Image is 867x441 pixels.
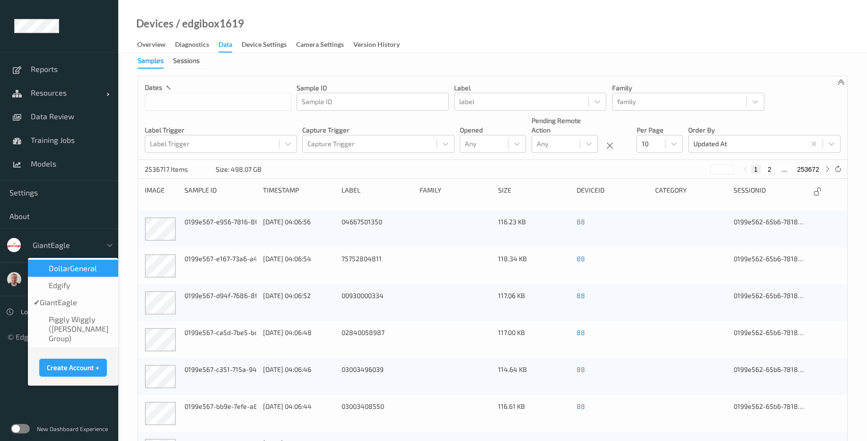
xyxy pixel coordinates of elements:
[263,365,335,374] div: [DATE] 04:06:46
[342,365,413,388] div: 03003496039
[173,56,209,64] a: Sessions
[184,217,256,227] div: 0199e567-e956-7816-8f73-011c2f4c1da4
[765,165,774,174] button: 2
[136,19,174,28] a: Devices
[242,38,296,52] a: Device Settings
[420,185,491,197] div: family
[688,125,841,135] p: Order By
[577,365,585,373] a: 88
[577,218,585,226] a: 88
[184,402,256,411] div: 0199e567-bb9e-7efe-a8ce-1278336c70a8
[734,365,806,388] div: 0199e562-65b6-7818-a665-95cdcf992c20
[342,291,413,315] div: 00930000334
[612,83,764,93] p: family
[577,328,585,336] a: 88
[342,217,413,241] div: 04667501350
[498,185,570,197] div: size
[498,254,570,278] div: 118.34 KB
[342,402,413,425] div: 03003408550
[342,185,413,197] div: label
[297,83,449,93] p: Sample ID
[460,125,526,135] p: Opened
[734,402,806,425] div: 0199e562-65b6-7818-a665-95cdcf992c20
[577,185,648,197] div: deviceId
[454,83,606,93] p: label
[263,328,335,337] div: [DATE] 04:06:48
[145,125,297,135] p: Label Trigger
[751,165,761,174] button: 1
[145,83,162,92] p: dates
[184,185,256,197] div: Sample ID
[779,165,790,174] button: ...
[498,402,570,425] div: 116.61 KB
[175,38,219,52] a: Diagnostics
[342,328,413,352] div: 02840058987
[219,38,242,53] a: Data
[296,38,353,52] a: Camera Settings
[353,40,400,52] div: Version History
[655,185,727,197] div: category
[734,217,806,241] div: 0199e562-65b6-7818-a665-95cdcf992c20
[532,116,598,135] p: Pending Remote Action
[353,38,409,52] a: Version History
[263,217,335,227] div: [DATE] 04:06:56
[137,40,166,52] div: Overview
[342,254,413,278] div: 75752804811
[794,165,822,174] button: 253672
[577,255,585,263] a: 88
[175,40,209,52] div: Diagnostics
[138,56,164,69] div: Samples
[302,125,455,135] p: Capture Trigger
[184,291,256,300] div: 0199e567-d94f-7686-8faf-980460f25840
[577,402,585,410] a: 88
[734,291,806,315] div: 0199e562-65b6-7818-a665-95cdcf992c20
[263,402,335,411] div: [DATE] 04:06:44
[498,365,570,388] div: 114.64 KB
[498,328,570,352] div: 117.00 KB
[174,19,244,28] div: / edgibox1619
[145,165,216,174] p: 2536717 Items
[138,56,173,64] a: Samples
[263,291,335,300] div: [DATE] 04:06:52
[184,254,256,264] div: 0199e567-e167-73a6-a40c-17df5d9f7be9
[263,185,335,197] div: Timestamp
[184,328,256,337] div: 0199e567-ca5d-7be5-bdca-bf2330ea0672
[263,254,335,264] div: [DATE] 04:06:54
[498,291,570,315] div: 117.06 KB
[577,291,585,300] a: 88
[498,217,570,241] div: 116.23 KB
[734,328,806,352] div: 0199e562-65b6-7818-a665-95cdcf992c20
[296,40,344,52] div: Camera Settings
[242,40,287,52] div: Device Settings
[734,185,806,197] div: sessionId
[145,185,178,197] div: image
[219,40,232,53] div: Data
[137,38,175,52] a: Overview
[184,365,256,374] div: 0199e567-c351-715a-9418-081e38c58079
[734,254,806,278] div: 0199e562-65b6-7818-a665-95cdcf992c20
[637,125,683,135] p: Per Page
[173,56,200,68] div: Sessions
[216,165,262,174] div: Size: 498.07 GB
